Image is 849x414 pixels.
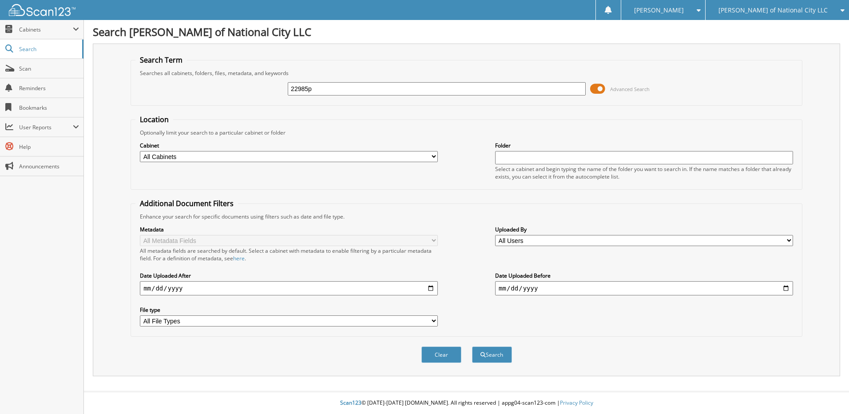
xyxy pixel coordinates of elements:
[495,272,793,279] label: Date Uploaded Before
[340,399,361,406] span: Scan123
[233,255,245,262] a: here
[560,399,593,406] a: Privacy Policy
[93,24,840,39] h1: Search [PERSON_NAME] of National City LLC
[135,213,797,220] div: Enhance your search for specific documents using filters such as date and file type.
[19,45,78,53] span: Search
[140,142,438,149] label: Cabinet
[135,69,797,77] div: Searches all cabinets, folders, files, metadata, and keywords
[495,281,793,295] input: end
[135,199,238,208] legend: Additional Document Filters
[718,8,828,13] span: [PERSON_NAME] of National City LLC
[140,281,438,295] input: start
[19,123,73,131] span: User Reports
[634,8,684,13] span: [PERSON_NAME]
[805,371,849,414] iframe: Chat Widget
[19,65,79,72] span: Scan
[19,84,79,92] span: Reminders
[140,306,438,314] label: File type
[84,392,849,414] div: © [DATE]-[DATE] [DOMAIN_NAME]. All rights reserved | appg04-scan123-com |
[19,143,79,151] span: Help
[610,86,650,92] span: Advanced Search
[9,4,75,16] img: scan123-logo-white.svg
[421,346,461,363] button: Clear
[495,142,793,149] label: Folder
[135,115,173,124] legend: Location
[19,104,79,111] span: Bookmarks
[140,272,438,279] label: Date Uploaded After
[135,129,797,136] div: Optionally limit your search to a particular cabinet or folder
[140,226,438,233] label: Metadata
[19,26,73,33] span: Cabinets
[135,55,187,65] legend: Search Term
[140,247,438,262] div: All metadata fields are searched by default. Select a cabinet with metadata to enable filtering b...
[495,226,793,233] label: Uploaded By
[495,165,793,180] div: Select a cabinet and begin typing the name of the folder you want to search in. If the name match...
[19,163,79,170] span: Announcements
[472,346,512,363] button: Search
